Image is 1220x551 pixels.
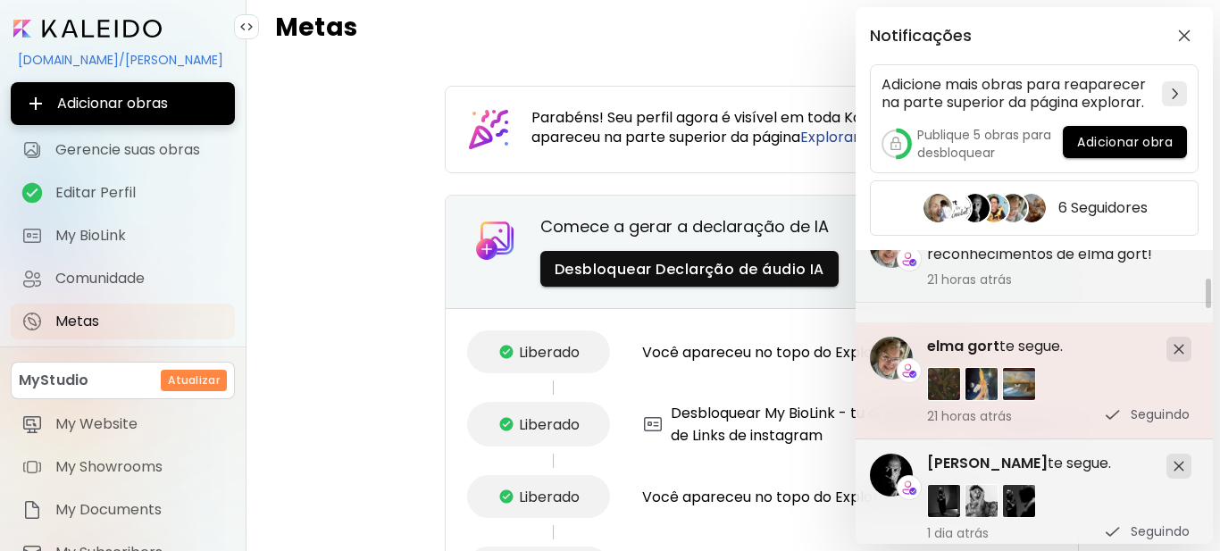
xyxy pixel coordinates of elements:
[1131,405,1190,424] p: Seguindo
[1063,126,1187,162] a: Adicionar obra
[927,408,1152,424] span: 21 horas atrás
[882,76,1155,112] h5: Adicione mais obras para reaparecer na parte superior da página explorar.
[927,337,1152,356] h5: te segue.
[927,453,1048,473] span: [PERSON_NAME]
[927,271,1152,288] span: 21 horas atrás
[1063,126,1187,158] button: Adicionar obra
[927,336,999,356] span: elma gort
[927,454,1152,473] h5: te segue.
[1131,522,1190,541] p: Seguindo
[927,525,1152,541] span: 1 dia atrás
[1058,199,1148,217] h5: 6 Seguidores
[870,27,972,45] h5: Notificações
[917,126,1063,162] h5: Publique 5 obras para desbloquear
[1172,88,1178,99] img: chevron
[1077,133,1173,152] span: Adicionar obra
[1178,29,1191,42] img: closeButton
[1170,21,1199,50] button: closeButton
